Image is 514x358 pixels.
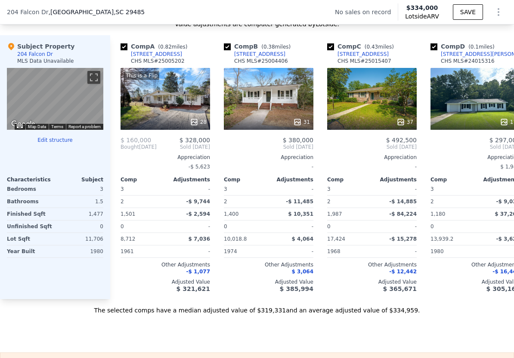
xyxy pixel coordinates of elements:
[269,176,313,183] div: Adjustments
[327,223,331,229] span: 0
[224,223,227,229] span: 0
[68,124,101,129] a: Report a problem
[270,245,313,257] div: -
[17,51,53,58] div: 204 Falcon Dr
[430,42,498,51] div: Comp D
[7,42,74,51] div: Subject Property
[327,236,345,242] span: 17,424
[234,58,288,64] div: CHS MLS # 25004406
[57,183,103,195] div: 3
[361,44,397,50] span: ( miles)
[121,144,139,150] span: Bought
[7,245,53,257] div: Year Built
[7,8,49,16] span: 204 Falcon Dr
[190,118,207,126] div: 28
[114,9,145,15] span: , SC 29485
[224,236,247,242] span: 10,018.8
[389,269,417,275] span: -$ 12,442
[121,278,210,285] div: Adjusted Value
[327,154,417,161] div: Appreciation
[234,51,285,58] div: [STREET_ADDRESS]
[430,176,475,183] div: Comp
[283,137,313,144] span: $ 380,000
[167,183,210,195] div: -
[327,211,342,217] span: 1,987
[7,137,103,144] button: Edit structure
[327,161,417,173] div: -
[121,245,164,257] div: 1961
[157,144,210,150] span: Sold [DATE]
[406,4,438,11] span: $334,000
[258,44,294,50] span: ( miles)
[471,44,479,50] span: 0.1
[121,261,210,268] div: Other Adjustments
[327,245,370,257] div: 1968
[441,58,495,64] div: CHS MLS # 24015316
[293,118,310,126] div: 31
[490,3,507,21] button: Show Options
[189,164,210,170] span: -$ 5,623
[167,220,210,233] div: -
[286,199,313,205] span: -$ 11,485
[270,220,313,233] div: -
[327,51,389,58] a: [STREET_ADDRESS]
[7,68,103,130] div: Street View
[121,154,210,161] div: Appreciation
[7,208,53,220] div: Finished Sqft
[167,245,210,257] div: -
[87,71,100,84] button: Toggle fullscreen view
[430,236,453,242] span: 13,939.2
[327,186,331,192] span: 3
[51,124,63,129] a: Terms
[121,186,124,192] span: 3
[57,196,103,208] div: 1.5
[374,220,417,233] div: -
[280,285,313,292] span: $ 385,994
[49,8,145,16] span: , [GEOGRAPHIC_DATA]
[180,137,210,144] span: $ 328,000
[405,12,439,21] span: Lotside ARV
[338,51,389,58] div: [STREET_ADDRESS]
[389,211,417,217] span: -$ 84,224
[224,245,267,257] div: 1974
[121,51,182,58] a: [STREET_ADDRESS]
[327,261,417,268] div: Other Adjustments
[9,119,37,130] a: Open this area in Google Maps (opens a new window)
[224,154,313,161] div: Appreciation
[327,144,417,150] span: Sold [DATE]
[131,51,182,58] div: [STREET_ADDRESS]
[224,176,269,183] div: Comp
[430,211,445,217] span: 1,180
[366,44,378,50] span: 0.43
[327,176,372,183] div: Comp
[224,186,227,192] span: 3
[374,245,417,257] div: -
[389,236,417,242] span: -$ 15,278
[57,208,103,220] div: 1,477
[17,58,74,64] div: MLS Data Unavailable
[270,183,313,195] div: -
[186,269,210,275] span: -$ 1,077
[327,42,397,51] div: Comp C
[155,44,191,50] span: ( miles)
[224,278,313,285] div: Adjusted Value
[335,8,398,16] div: No sales on record
[57,233,103,245] div: 11,706
[224,51,285,58] a: [STREET_ADDRESS]
[121,42,191,51] div: Comp A
[28,124,46,130] button: Map Data
[288,211,313,217] span: $ 10,351
[121,176,165,183] div: Comp
[124,71,159,80] div: This is a Flip
[17,124,23,128] button: Keyboard shortcuts
[338,58,391,64] div: CHS MLS # 25015407
[224,196,267,208] div: 2
[121,144,157,150] div: [DATE]
[453,4,483,20] button: SAVE
[372,176,417,183] div: Adjustments
[224,144,313,150] span: Sold [DATE]
[327,278,417,285] div: Adjusted Value
[224,42,294,51] div: Comp B
[389,199,417,205] span: -$ 14,885
[55,176,103,183] div: Subject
